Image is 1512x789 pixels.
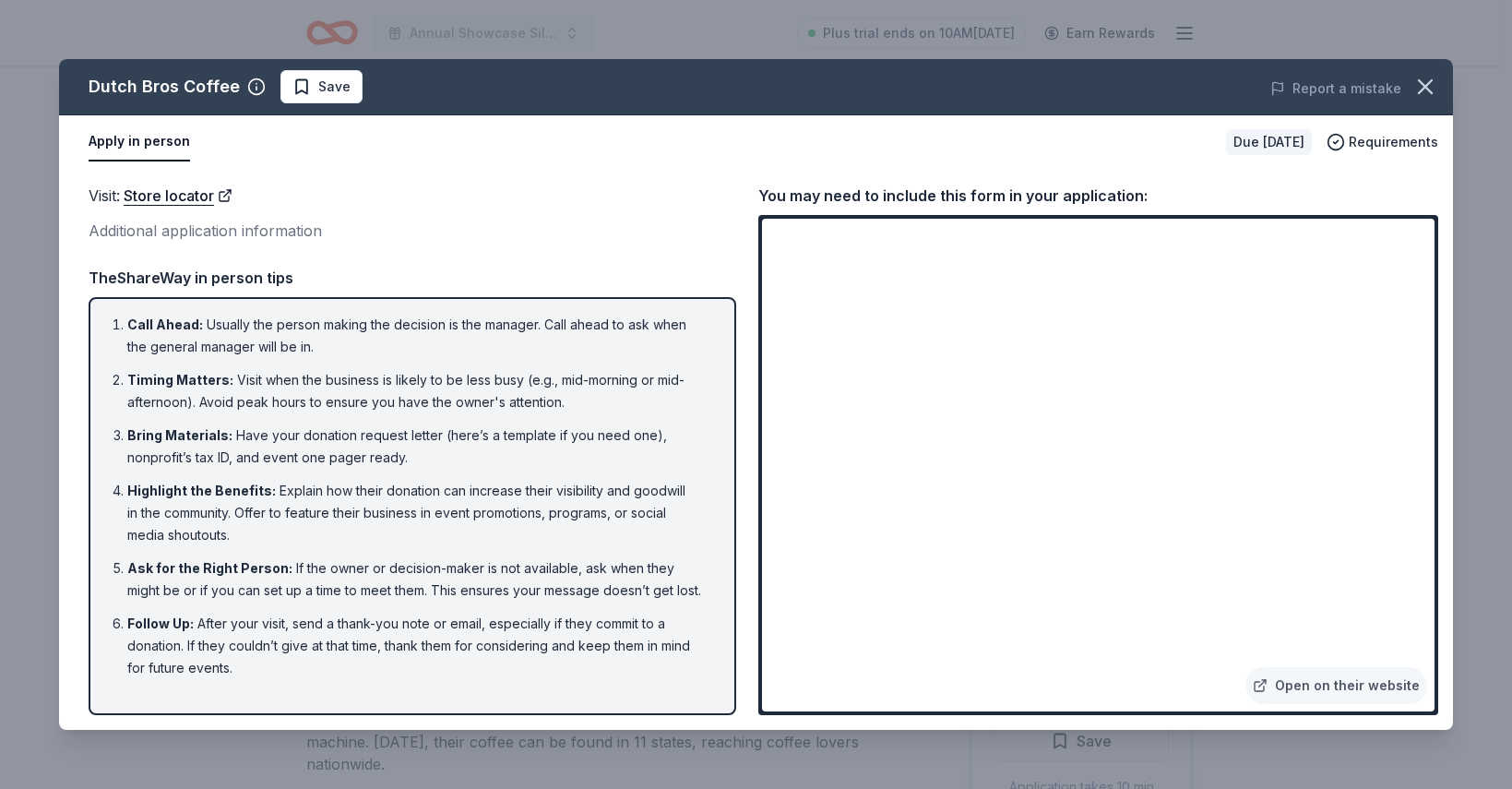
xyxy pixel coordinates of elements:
span: Call Ahead : [127,317,203,332]
li: Explain how their donation can increase their visibility and goodwill in the community. Offer to ... [127,480,708,546]
div: You may need to include this form in your application: [758,184,1438,208]
span: Save [318,76,351,98]
button: Requirements [1327,131,1438,153]
button: Apply in person [89,123,190,161]
span: Timing Matters : [127,372,233,388]
span: Requirements [1349,131,1438,153]
span: Highlight the Benefits : [127,483,276,498]
span: Ask for the Right Person : [127,560,292,576]
li: Visit when the business is likely to be less busy (e.g., mid-morning or mid-afternoon). Avoid pea... [127,369,708,413]
div: Additional application information [89,219,736,243]
div: Visit : [89,184,736,208]
li: Usually the person making the decision is the manager. Call ahead to ask when the general manager... [127,314,708,358]
span: Follow Up : [127,616,194,631]
li: After your visit, send a thank-you note or email, especially if they commit to a donation. If the... [127,613,708,679]
div: Due [DATE] [1226,129,1312,155]
button: Save [280,70,363,103]
div: Dutch Bros Coffee [89,72,240,102]
a: Store locator [124,184,232,208]
li: If the owner or decision-maker is not available, ask when they might be or if you can set up a ti... [127,557,708,602]
button: Report a mistake [1270,78,1401,100]
div: TheShareWay in person tips [89,266,736,290]
li: Have your donation request letter (here’s a template if you need one), nonprofit’s tax ID, and ev... [127,424,708,469]
span: Bring Materials : [127,427,232,443]
a: Open on their website [1245,667,1427,704]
